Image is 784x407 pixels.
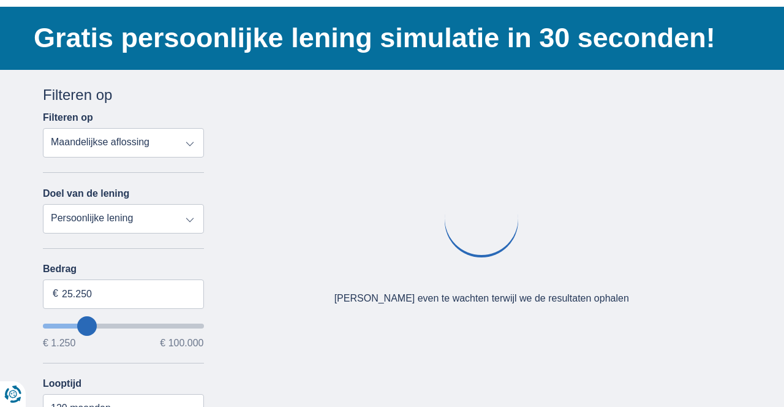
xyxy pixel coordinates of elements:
[43,338,75,348] span: € 1.250
[43,85,204,105] div: Filteren op
[334,292,629,306] div: [PERSON_NAME] even te wachten terwijl we de resultaten ophalen
[160,338,203,348] span: € 100.000
[34,19,741,57] h1: Gratis persoonlijke lening simulatie in 30 seconden!
[43,378,81,389] label: Looptijd
[53,287,58,301] span: €
[43,264,204,275] label: Bedrag
[43,188,129,199] label: Doel van de lening
[43,112,93,123] label: Filteren op
[43,324,204,329] input: wantToBorrow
